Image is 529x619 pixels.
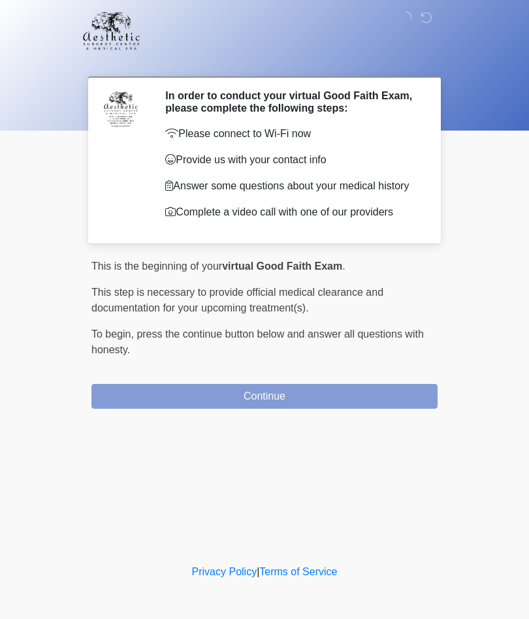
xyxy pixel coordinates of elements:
a: Terms of Service [259,566,337,577]
span: press the continue button below and answer all questions with honesty. [91,328,424,355]
img: Aesthetic Surgery Centre, PLLC Logo [78,10,144,52]
span: This step is necessary to provide official medical clearance and documentation for your upcoming ... [91,287,383,313]
p: Complete a video call with one of our providers [165,204,418,220]
button: Continue [91,384,438,409]
img: Agent Avatar [101,89,140,129]
p: Please connect to Wi-Fi now [165,126,418,142]
span: . [342,261,345,272]
strong: virtual Good Faith Exam [222,261,342,272]
p: Provide us with your contact info [165,152,418,168]
p: Answer some questions about your medical history [165,178,418,194]
h2: In order to conduct your virtual Good Faith Exam, please complete the following steps: [165,89,418,114]
a: Privacy Policy [192,566,257,577]
span: This is the beginning of your [91,261,222,272]
a: | [257,566,259,577]
span: To begin, [91,328,136,340]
